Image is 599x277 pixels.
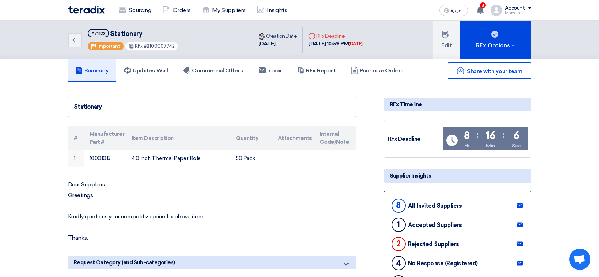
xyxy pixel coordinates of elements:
[157,2,196,18] a: Orders
[486,142,495,150] div: Min
[68,59,117,82] a: Summary
[230,126,272,150] th: Quantity
[88,29,179,38] h5: Stationary
[68,192,356,199] p: Greetings,
[408,260,478,267] div: No Response (Registered)
[144,43,175,49] span: #2100007742
[569,249,590,270] a: Open chat
[74,103,350,111] div: Stationary
[503,129,504,141] div: :
[135,43,143,49] span: RFx
[439,5,468,16] button: العربية
[68,126,84,150] th: #
[84,126,126,150] th: Manufacturer Part #
[451,8,464,13] span: العربية
[113,2,157,18] a: Sourcing
[176,59,251,82] a: Commercial Offers
[408,202,462,209] div: All Invited Suppliers
[259,67,282,74] h5: Inbox
[480,2,486,8] span: 3
[258,32,297,40] div: Creation Date
[272,126,314,150] th: Attachments
[408,222,462,228] div: Accepted Suppliers
[76,67,109,74] h5: Summary
[388,135,441,143] div: RFx Deadline
[505,5,525,11] div: Account
[68,6,105,14] img: Teradix logo
[384,169,531,183] div: Supplier Insights
[116,59,176,82] a: Updates Wall
[74,259,175,266] span: Request Category (and Sub-categories)
[183,67,243,74] h5: Commercial Offers
[68,213,356,220] p: Kindly quote us your competitive price for above item.
[84,150,126,167] td: 10001015
[110,30,142,38] span: Stationary
[68,150,84,167] td: 1
[126,126,230,150] th: Item Description
[230,150,272,167] td: 50 Pack
[290,59,343,82] a: RFx Report
[97,44,120,49] span: Important
[392,237,406,251] div: 2
[126,150,230,167] td: 4.0 Inch Thermal Paper Role
[513,131,519,141] div: 6
[68,234,356,241] p: Thanks.
[349,40,362,48] div: [DATE]
[392,218,406,232] div: 1
[351,67,404,74] h5: Purchase Orders
[491,5,502,16] img: profile_test.png
[392,199,406,213] div: 8
[476,41,516,50] div: RFx Options
[196,2,251,18] a: My Suppliers
[477,129,479,141] div: :
[297,67,335,74] h5: RFx Report
[251,2,293,18] a: Insights
[124,67,168,74] h5: Updates Wall
[343,59,411,82] a: Purchase Orders
[464,142,469,150] div: Hr
[408,241,459,248] div: Rejected Suppliers
[308,40,362,48] div: [DATE] 10:59 PM
[258,40,297,48] div: [DATE]
[314,126,356,150] th: Internal Code/Note
[460,21,531,59] button: RFx Options
[512,142,521,150] div: Sec
[392,256,406,270] div: 4
[505,11,531,15] div: Maryam
[251,59,290,82] a: Inbox
[486,131,495,141] div: 16
[68,181,356,188] p: Dear Suppliers,
[433,21,460,59] button: Edit
[464,131,470,141] div: 8
[467,68,522,75] span: Share with your team
[308,32,362,40] div: RFx Deadline
[384,98,531,111] div: RFx Timeline
[91,31,106,36] div: #71122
